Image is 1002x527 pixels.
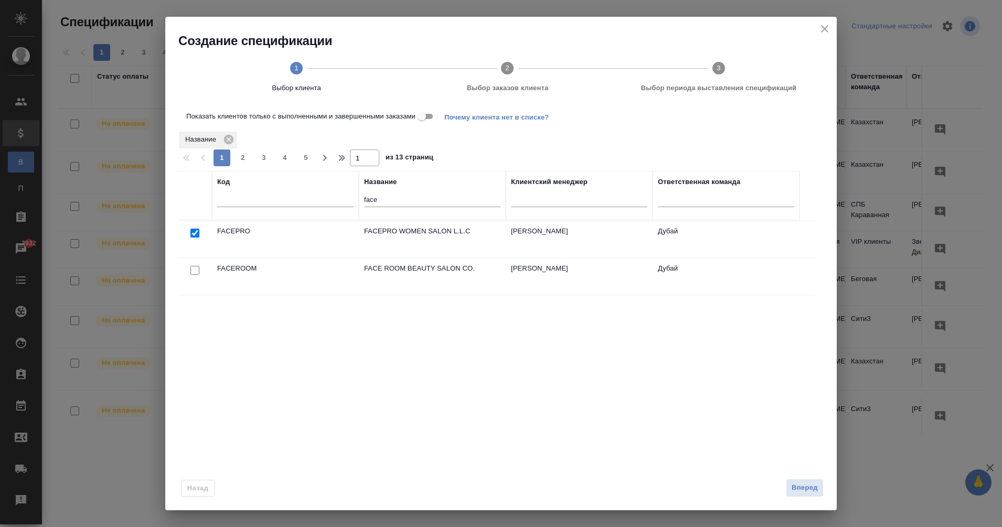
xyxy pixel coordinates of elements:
[178,33,837,49] h2: Создание спецификации
[276,149,293,166] button: 4
[717,64,720,72] text: 3
[364,263,500,274] p: FACE ROOM BEAUTY SALON CO.
[364,177,397,187] div: Название
[255,149,272,166] button: 3
[186,111,415,122] span: Показать клиентов только с выполненными и завершенными заказами
[511,177,588,187] div: Клиентский менеджер
[276,153,293,163] span: 4
[817,21,833,37] button: close
[179,132,237,148] div: Название
[294,64,298,72] text: 1
[297,153,314,163] span: 5
[506,258,653,295] td: [PERSON_NAME]
[255,153,272,163] span: 3
[792,482,818,494] span: Вперед
[212,221,359,257] td: FACEPRO
[406,83,609,93] span: Выбор заказов клиента
[297,149,314,166] button: 5
[386,151,433,166] span: из 13 страниц
[653,221,800,257] td: Дубай
[617,83,820,93] span: Выбор периода выставления спецификаций
[217,177,230,187] div: Код
[506,221,653,257] td: [PERSON_NAME]
[786,479,824,497] button: Вперед
[506,64,509,72] text: 2
[195,83,398,93] span: Выбор клиента
[234,153,251,163] span: 2
[653,258,800,295] td: Дубай
[364,226,500,236] p: FACEPRO WOMEN SALON L.L.C
[444,112,557,121] span: Почему клиента нет в списке?
[185,134,220,145] p: Название
[234,149,251,166] button: 2
[658,177,740,187] div: Ответственная команда
[212,258,359,295] td: FACEROOM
